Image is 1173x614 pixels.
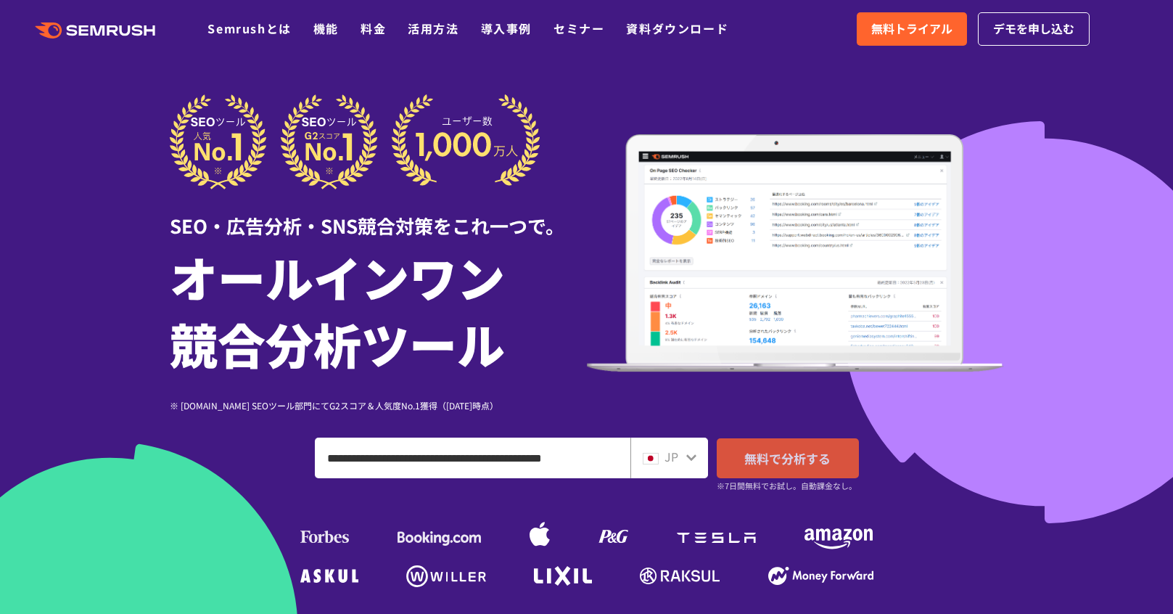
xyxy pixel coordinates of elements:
a: 資料ダウンロード [626,20,728,37]
span: JP [664,448,678,465]
a: 無料トライアル [857,12,967,46]
a: 活用方法 [408,20,458,37]
a: Semrushとは [207,20,291,37]
h1: オールインワン 競合分析ツール [170,243,587,377]
div: ※ [DOMAIN_NAME] SEOツール部門にてG2スコア＆人気度No.1獲得（[DATE]時点） [170,398,587,412]
a: 料金 [361,20,386,37]
a: 無料で分析する [717,438,859,478]
span: デモを申し込む [993,20,1074,38]
a: 導入事例 [481,20,532,37]
span: 無料トライアル [871,20,952,38]
span: 無料で分析する [744,449,831,467]
div: SEO・広告分析・SNS競合対策をこれ一つで。 [170,189,587,240]
input: ドメイン、キーワードまたはURLを入力してください [316,438,630,478]
a: セミナー [553,20,604,37]
a: デモを申し込む [978,12,1090,46]
small: ※7日間無料でお試し。自動課金なし。 [717,479,857,493]
a: 機能 [313,20,339,37]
